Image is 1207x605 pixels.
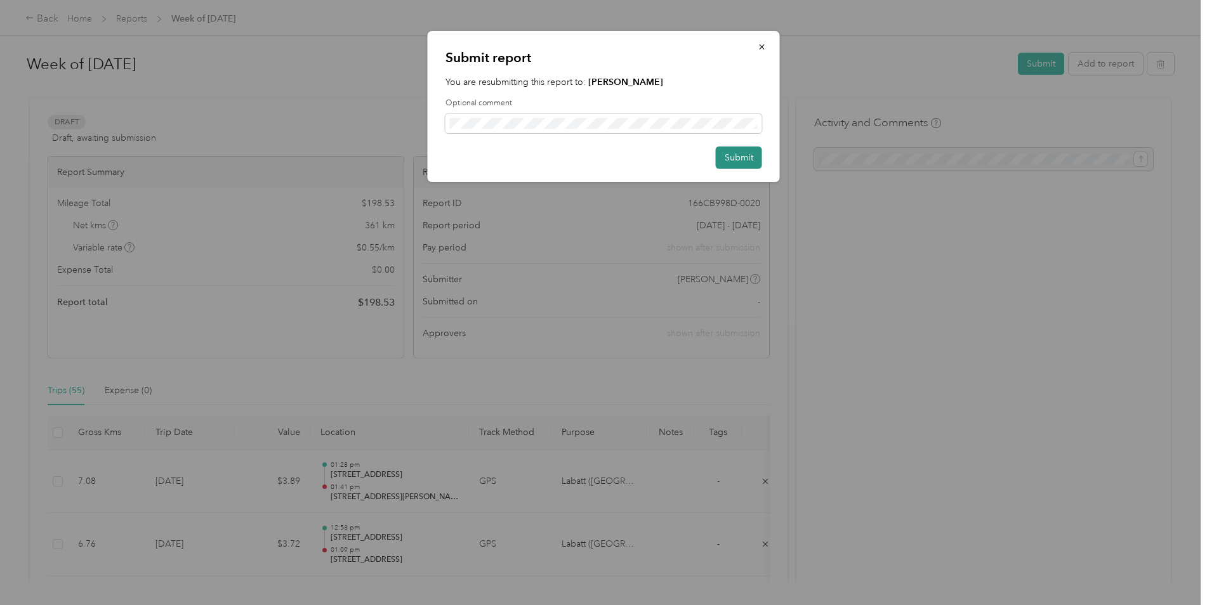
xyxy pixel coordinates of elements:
[588,77,663,88] strong: [PERSON_NAME]
[445,75,762,89] p: You are resubmitting this report to:
[1136,534,1207,605] iframe: Everlance-gr Chat Button Frame
[445,49,762,67] p: Submit report
[445,98,762,109] label: Optional comment
[716,146,762,169] button: Submit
